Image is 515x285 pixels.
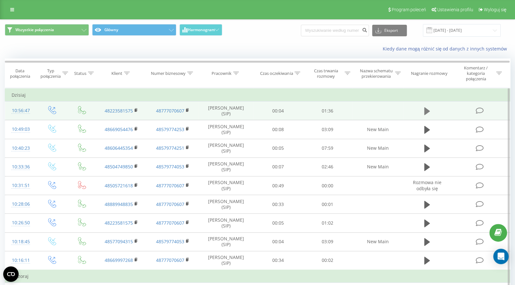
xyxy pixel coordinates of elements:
[156,145,184,151] a: 48579774251
[188,28,214,32] span: Harmonogram
[105,201,133,207] a: 48889948835
[484,7,506,12] span: Wyloguj się
[15,27,54,32] span: Wszystkie połączenia
[253,176,303,195] td: 00:49
[12,254,30,267] div: 10:16:11
[253,251,303,270] td: 00:34
[253,157,303,176] td: 00:07
[303,176,352,195] td: 00:00
[105,238,133,245] a: 48577094315
[156,183,184,189] a: 48777070607
[5,68,35,79] div: Data połączenia
[12,179,30,192] div: 10:31:51
[156,220,184,226] a: 48777070607
[156,238,184,245] a: 48579774053
[303,120,352,139] td: 03:09
[156,257,184,263] a: 48777070607
[457,65,494,82] div: Komentarz / kategoria połączenia
[198,214,253,232] td: [PERSON_NAME] (SIP)
[156,164,184,170] a: 48579774053
[12,236,30,248] div: 10:18:45
[301,25,369,36] input: Wyszukiwanie według numeru
[303,214,352,232] td: 01:02
[309,68,343,79] div: Czas trwania rozmowy
[372,25,407,36] button: Eksport
[303,139,352,157] td: 07:59
[74,71,86,76] div: Status
[198,232,253,251] td: [PERSON_NAME] (SIP)
[413,179,441,191] span: Rozmowa nie odbyła się
[12,161,30,173] div: 10:33:36
[352,157,404,176] td: New Main
[352,232,404,251] td: New Main
[40,68,61,79] div: Typ połączenia
[359,68,393,79] div: Nazwa schematu przekierowania
[12,142,30,155] div: 10:40:23
[151,71,186,76] div: Numer biznesowy
[303,232,352,251] td: 03:09
[392,7,426,12] span: Program poleceń
[105,164,133,170] a: 48504749850
[303,251,352,270] td: 00:02
[156,201,184,207] a: 48777070607
[105,220,133,226] a: 48223581575
[303,102,352,120] td: 01:36
[3,266,19,282] button: Open CMP widget
[105,145,133,151] a: 48606445354
[303,157,352,176] td: 02:46
[260,71,293,76] div: Czas oczekiwania
[198,195,253,214] td: [PERSON_NAME] (SIP)
[198,139,253,157] td: [PERSON_NAME] (SIP)
[156,108,184,114] a: 48777070607
[105,183,133,189] a: 48505721618
[198,120,253,139] td: [PERSON_NAME] (SIP)
[12,198,30,210] div: 10:28:06
[179,24,222,36] button: Harmonogram
[105,257,133,263] a: 48669997268
[92,24,176,36] button: Główny
[12,123,30,136] div: 10:49:03
[198,157,253,176] td: [PERSON_NAME] (SIP)
[411,71,447,76] div: Nagranie rozmowy
[156,126,184,132] a: 48579774253
[352,120,404,139] td: New Main
[382,46,510,52] a: Kiedy dane mogą różnić się od danych z innych systemów
[12,104,30,117] div: 10:56:47
[105,126,133,132] a: 48669054476
[5,24,89,36] button: Wszystkie połączenia
[253,102,303,120] td: 00:04
[253,232,303,251] td: 00:04
[5,270,510,283] td: Wczoraj
[253,120,303,139] td: 00:08
[5,89,510,102] td: Dzisiaj
[198,251,253,270] td: [PERSON_NAME] (SIP)
[111,71,122,76] div: Klient
[437,7,473,12] span: Ustawienia profilu
[493,249,509,264] div: Open Intercom Messenger
[198,176,253,195] td: [PERSON_NAME] (SIP)
[212,71,231,76] div: Pracownik
[253,139,303,157] td: 00:05
[352,139,404,157] td: New Main
[198,102,253,120] td: [PERSON_NAME] (SIP)
[303,195,352,214] td: 00:01
[105,108,133,114] a: 48223581575
[253,195,303,214] td: 00:33
[12,217,30,229] div: 10:26:50
[253,214,303,232] td: 00:05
